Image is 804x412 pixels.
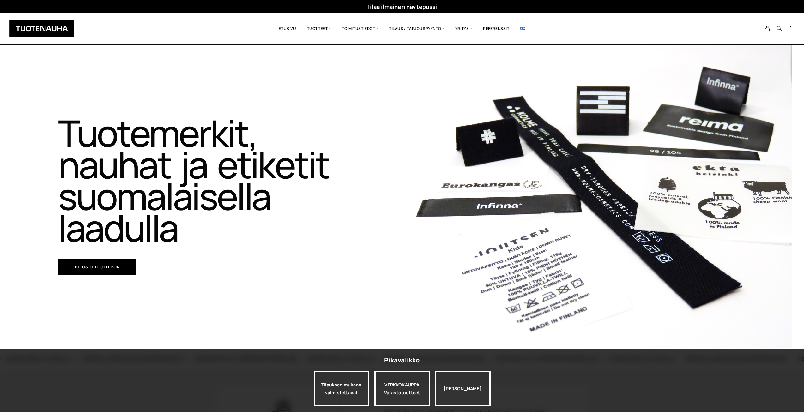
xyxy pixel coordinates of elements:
[478,18,515,39] a: Referenssit
[450,18,478,39] span: Yritys
[273,18,301,39] a: Etusivu
[773,26,785,31] button: Search
[384,355,420,366] div: Pikavalikko
[336,18,384,39] span: Toimitustiedot
[384,18,450,39] span: Tilaus / Tarjouspyyntö
[366,3,438,10] a: Tilaa ilmainen näytepussi
[58,117,350,243] h1: Tuotemerkit, nauhat ja etiketit suomalaisella laadulla​
[9,20,74,37] img: Tuotenauha Oy
[414,45,792,348] img: Etusivu 1
[302,18,336,39] span: Tuotteet
[435,371,491,406] div: [PERSON_NAME]
[374,371,430,406] a: VERKKOKAUPPAVarastotuotteet
[74,265,120,269] span: Tutustu tuotteisiin
[761,26,774,31] a: My Account
[374,371,430,406] div: VERKKOKAUPPA Varastotuotteet
[58,259,136,275] a: Tutustu tuotteisiin
[314,371,369,406] a: Tilauksen mukaan valmistettavat
[789,25,795,33] a: Cart
[520,27,525,30] img: English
